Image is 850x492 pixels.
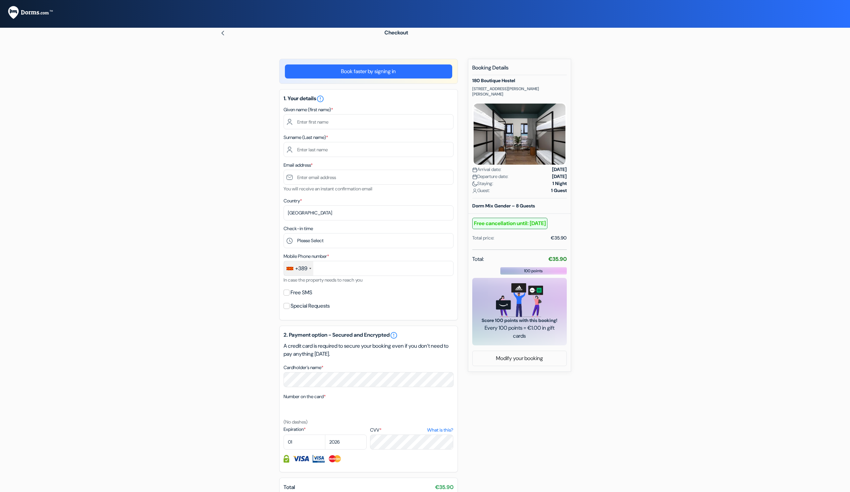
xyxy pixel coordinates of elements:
span: Total [284,484,295,491]
b: Dorm Mix Gender – 8 Guests [472,203,535,209]
span: €35.90 [435,483,454,491]
div: +389 [295,265,307,273]
img: left_arrow.svg [220,30,225,36]
label: Mobile Phone number [284,253,329,260]
img: Visa [293,455,309,463]
small: (No dashes) [284,419,308,425]
div: Macedonia (FYROM) (Македонија): +389 [284,261,313,276]
span: 100 points [524,268,543,274]
h5: 180 Boutique Hostel [472,78,567,84]
h5: Booking Details [472,64,567,75]
img: user_icon.svg [472,188,477,193]
img: Visa Electron [313,455,325,463]
label: Check-in time [284,225,313,232]
label: Given name (first name) [284,106,333,113]
strong: 1 Night [552,180,567,187]
a: Book faster by signing in [285,64,452,78]
span: Departure date: [472,173,508,180]
label: Free SMS [291,288,312,297]
a: error_outline [390,331,398,339]
img: moon.svg [472,181,477,186]
img: Credit card information fully secured and encrypted [284,455,289,463]
h5: 1. Your details [284,95,454,103]
label: Expiration [284,426,367,433]
small: In case the property needs to reach you [284,277,362,283]
strong: 1 Guest [551,187,567,194]
img: calendar.svg [472,167,477,172]
input: Enter email address [284,170,454,185]
i: error_outline [316,95,324,103]
span: Arrival date: [472,166,501,173]
input: Enter last name [284,142,454,157]
a: Modify your booking [473,352,566,365]
b: Free cancellation until: [DATE] [472,218,547,229]
small: You will receive an instant confirmation email [284,186,372,192]
strong: [DATE] [552,166,567,173]
a: error_outline [316,95,324,102]
img: Dorms.com [8,6,53,19]
strong: [DATE] [552,173,567,180]
p: [STREET_ADDRESS][PERSON_NAME][PERSON_NAME] [472,86,567,97]
span: Staying: [472,180,493,187]
label: Email address [284,162,313,169]
a: What is this? [427,427,453,434]
p: A credit card is required to secure your booking even if you don’t need to pay anything [DATE]. [284,342,454,358]
label: CVV [370,427,453,434]
label: Number on the card [284,393,326,400]
img: Master Card [328,455,342,463]
div: Total price: [472,234,494,241]
div: €35.90 [551,234,567,241]
img: gift_card_hero_new.png [496,283,543,317]
span: Score 100 points with this booking! [480,317,559,324]
label: Surname (Last name) [284,134,328,141]
span: Every 100 points = €1.00 in gift cards [480,324,559,340]
h5: 2. Payment option - Secured and Encrypted [284,331,454,339]
span: Checkout [384,29,408,36]
label: Special Requests [291,301,330,311]
strong: €35.90 [548,256,567,263]
img: calendar.svg [472,174,477,179]
span: Guest: [472,187,490,194]
label: Cardholder’s name [284,364,323,371]
label: Country [284,197,302,204]
input: Enter first name [284,114,454,129]
span: Total: [472,255,484,263]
